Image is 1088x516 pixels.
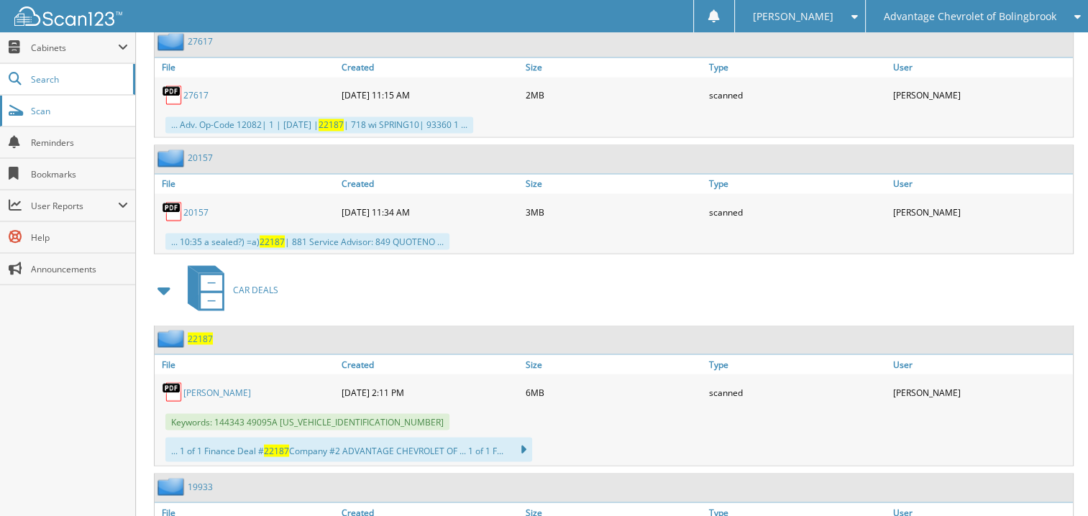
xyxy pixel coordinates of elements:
[233,283,278,295] span: CAR DEALS
[14,6,122,26] img: scan123-logo-white.svg
[188,480,213,492] a: 19933
[31,137,128,149] span: Reminders
[157,32,188,50] img: folder2.png
[522,80,705,109] div: 2MB
[31,73,126,86] span: Search
[890,80,1073,109] div: [PERSON_NAME]
[705,57,889,77] a: Type
[338,354,521,374] a: Created
[165,116,473,133] div: ... Adv. Op-Code 12082| 1 | [DATE] | | 718 wi SPRING10| 93360 1 ...
[183,386,251,398] a: [PERSON_NAME]
[155,354,338,374] a: File
[522,57,705,77] a: Size
[890,377,1073,406] div: [PERSON_NAME]
[264,444,289,456] span: 22187
[162,381,183,402] img: PDF.png
[165,437,532,461] div: ... 1 of 1 Finance Deal # Company #2 ADVANTAGE CHEVROLET OF ... 1 of 1 F...
[183,89,209,101] a: 27617
[753,12,833,21] span: [PERSON_NAME]
[338,57,521,77] a: Created
[188,152,213,164] a: 20157
[31,168,128,180] span: Bookmarks
[188,35,213,47] a: 27617
[31,263,128,275] span: Announcements
[705,197,889,226] div: scanned
[162,84,183,106] img: PDF.png
[162,201,183,222] img: PDF.png
[188,332,213,344] a: 22187
[338,377,521,406] div: [DATE] 2:11 PM
[705,354,889,374] a: Type
[183,206,209,218] a: 20157
[522,377,705,406] div: 6MB
[338,197,521,226] div: [DATE] 11:34 AM
[705,174,889,193] a: Type
[260,235,285,247] span: 22187
[338,80,521,109] div: [DATE] 11:15 AM
[155,57,338,77] a: File
[890,57,1073,77] a: User
[884,12,1056,21] span: Advantage Chevrolet of Bolingbrook
[319,119,344,131] span: 22187
[179,261,278,318] a: CAR DEALS
[165,233,449,249] div: ... 10:35 a sealed?) =a) | 881 Service Advisor: 849 QUOTENO ...
[31,42,118,54] span: Cabinets
[890,197,1073,226] div: [PERSON_NAME]
[31,231,128,244] span: Help
[157,329,188,347] img: folder2.png
[155,174,338,193] a: File
[522,197,705,226] div: 3MB
[890,174,1073,193] a: User
[31,200,118,212] span: User Reports
[165,413,449,430] span: Keywords: 144343 49095A [US_VEHICLE_IDENTIFICATION_NUMBER]
[522,174,705,193] a: Size
[890,354,1073,374] a: User
[705,80,889,109] div: scanned
[338,174,521,193] a: Created
[522,354,705,374] a: Size
[157,149,188,167] img: folder2.png
[157,477,188,495] img: folder2.png
[705,377,889,406] div: scanned
[31,105,128,117] span: Scan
